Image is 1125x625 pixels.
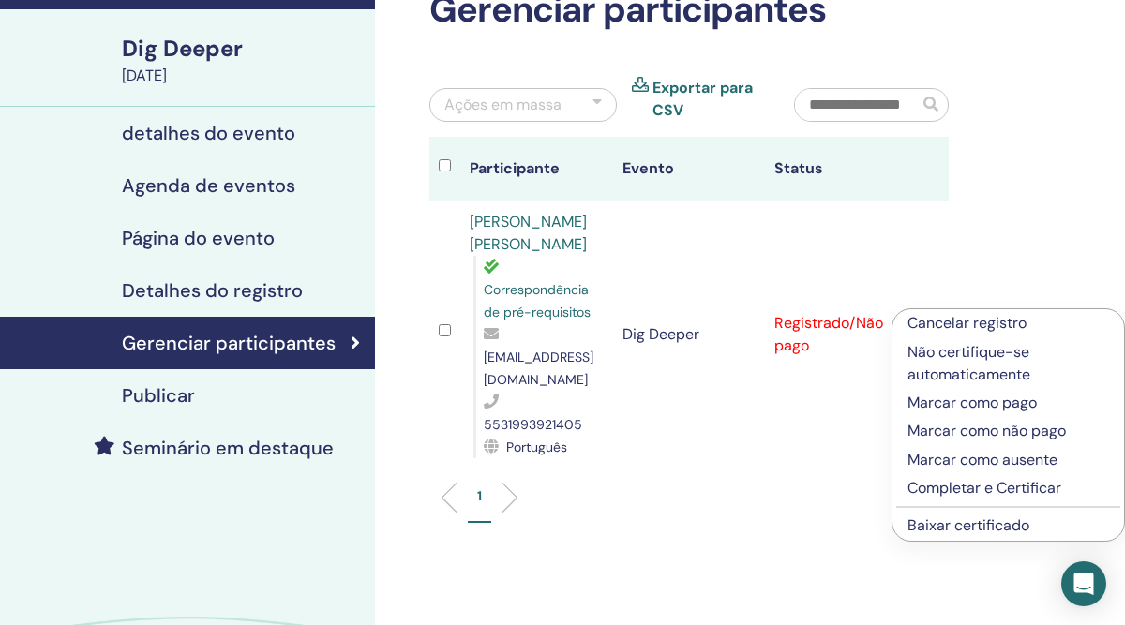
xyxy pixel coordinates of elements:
[460,137,613,201] th: Participante
[907,312,1109,335] p: Cancelar registro
[122,65,364,87] div: [DATE]
[765,137,918,201] th: Status
[484,349,593,388] span: [EMAIL_ADDRESS][DOMAIN_NAME]
[907,341,1109,386] p: Não certifique-se automaticamente
[122,384,195,407] h4: Publicar
[122,227,275,249] h4: Página do evento
[907,449,1109,471] p: Marcar como ausente
[122,437,334,459] h4: Seminário em destaque
[122,122,295,144] h4: detalhes do evento
[122,33,364,65] div: Dig Deeper
[1061,561,1106,606] div: Open Intercom Messenger
[484,281,591,320] span: Correspondência de pré-requisitos
[477,486,482,506] p: 1
[470,212,587,254] a: [PERSON_NAME] [PERSON_NAME]
[122,174,295,197] h4: Agenda de eventos
[444,94,562,116] div: Ações em massa
[484,416,582,433] span: 5531993921405
[907,420,1109,442] p: Marcar como não pago
[907,392,1109,414] p: Marcar como pago
[907,477,1109,499] p: Completar e Certificar
[506,439,567,455] span: Português
[613,201,766,468] td: Dig Deeper
[122,279,303,302] h4: Detalhes do registro
[907,515,1029,535] a: Baixar certificado
[111,33,375,87] a: Dig Deeper[DATE]
[122,332,336,354] h4: Gerenciar participantes
[652,77,766,122] a: Exportar para CSV
[613,137,766,201] th: Evento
